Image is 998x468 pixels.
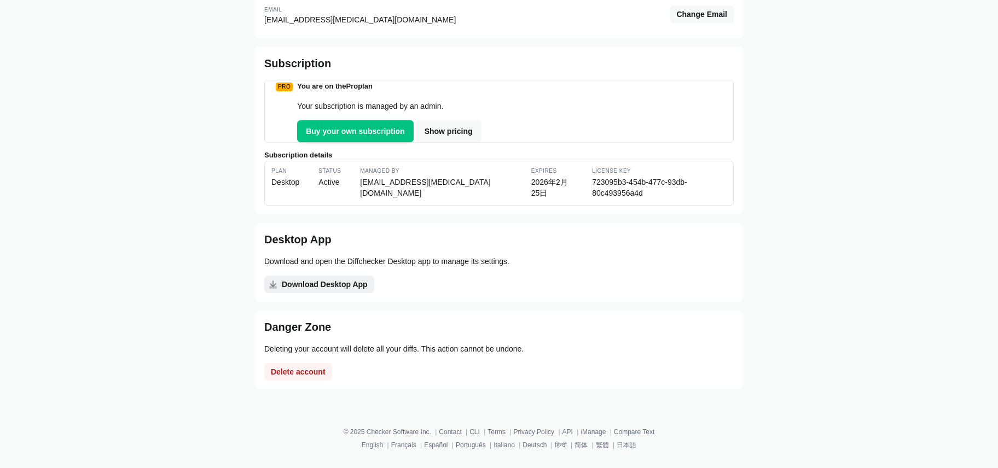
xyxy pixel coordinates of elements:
[592,168,707,198] div: 723095b3-454b-477c-93db-80c493956a4d
[297,101,481,112] p: Your subscription is managed by an admin.
[523,441,547,449] a: Deutsch
[575,441,588,449] a: 简体
[280,279,370,290] span: Download Desktop App
[617,441,636,449] a: 日本語
[531,168,573,177] div: Expires
[304,126,407,137] span: Buy your own subscription
[424,441,448,449] a: Español
[318,168,341,177] div: Status
[513,428,554,436] a: Privacy Policy
[422,126,475,137] span: Show pricing
[562,428,573,436] a: API
[271,168,299,177] div: Plan
[674,9,729,20] span: Change Email
[362,441,383,449] a: English
[531,168,573,198] div: 2026年2月25日
[264,149,734,161] h2: Subscription details
[318,177,341,188] div: Active
[456,441,486,449] a: Português
[264,363,332,381] button: Delete account
[592,168,707,177] div: License Key
[469,428,480,436] a: CLI
[439,428,461,436] a: Contact
[488,428,506,436] a: Terms
[670,5,734,23] button: Change Email
[264,343,734,354] p: Deleting your account will delete all your diffs. This action cannot be undone.
[264,56,734,71] h2: Subscription
[360,168,512,177] div: Managed By
[555,441,567,449] a: हिन्दी
[360,168,512,198] div: [EMAIL_ADDRESS][MEDICAL_DATA][DOMAIN_NAME]
[264,276,374,293] a: Download Desktop App
[269,366,328,377] span: Delete account
[344,426,439,437] li: © 2025 Checker Software Inc.
[264,256,734,267] p: Download and open the Diffchecker Desktop app to manage its settings.
[271,168,299,198] div: Desktop
[264,319,734,335] h2: Danger Zone
[391,441,416,449] a: Français
[614,428,654,436] a: Compare Text
[494,441,515,449] a: Italiano
[581,428,606,436] a: iManage
[264,232,734,247] h2: Desktop App
[264,7,282,13] label: Email
[297,80,481,92] h3: You are on the Pro plan
[276,83,293,91] div: Pro
[596,441,609,449] a: 繁體
[264,14,670,25] div: [EMAIL_ADDRESS][MEDICAL_DATA][DOMAIN_NAME]
[297,120,413,142] a: Buy your own subscription
[416,120,481,142] a: Show pricing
